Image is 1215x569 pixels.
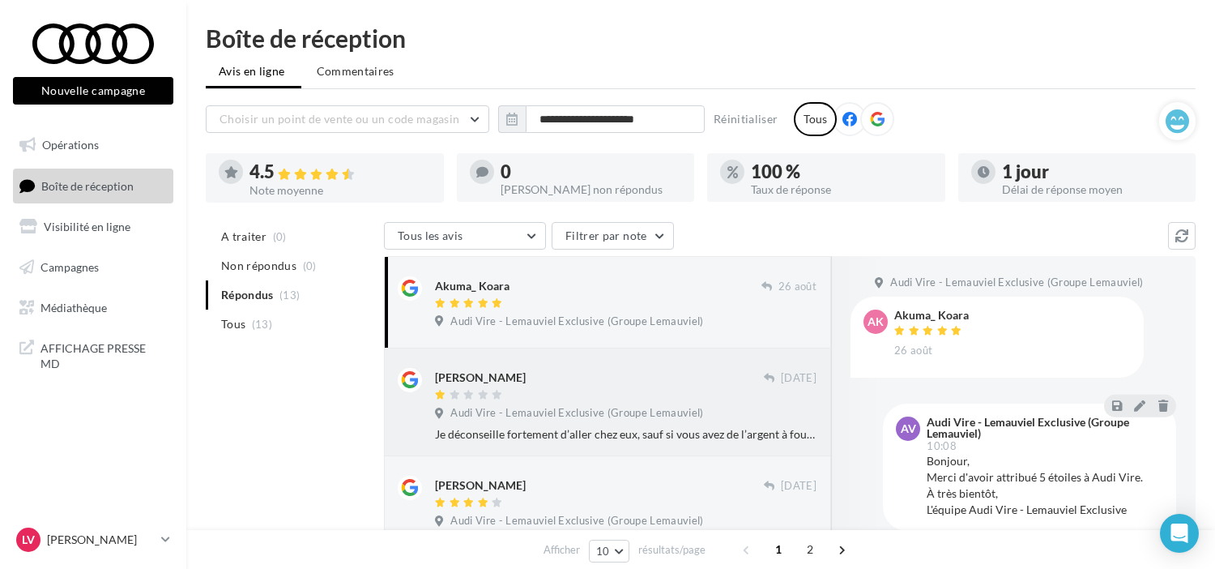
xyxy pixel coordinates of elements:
[221,316,245,332] span: Tous
[10,291,177,325] a: Médiathèque
[13,77,173,105] button: Nouvelle campagne
[40,260,99,274] span: Campagnes
[206,105,489,133] button: Choisir un point de vente ou un code magasin
[751,163,932,181] div: 100 %
[450,314,703,329] span: Audi Vire - Lemauviel Exclusive (Groupe Lemauviel)
[47,532,155,548] p: [PERSON_NAME]
[1002,163,1183,181] div: 1 jour
[589,540,630,563] button: 10
[894,344,932,358] span: 26 août
[10,210,177,244] a: Visibilité en ligne
[42,138,99,152] span: Opérations
[778,280,816,294] span: 26 août
[317,63,394,79] span: Commentaires
[40,300,107,314] span: Médiathèque
[707,109,785,129] button: Réinitialiser
[220,112,459,126] span: Choisir un point de vente ou un code magasin
[206,26,1196,50] div: Boîte de réception
[40,337,167,372] span: AFFICHAGE PRESSE MD
[10,250,177,284] a: Campagnes
[10,128,177,162] a: Opérations
[501,184,682,195] div: [PERSON_NAME] non répondus
[249,163,431,182] div: 4.5
[552,222,674,250] button: Filtrer par note
[765,537,791,563] span: 1
[252,318,272,331] span: (13)
[273,230,287,243] span: (0)
[927,441,957,451] span: 10:08
[13,524,173,555] a: LV [PERSON_NAME]
[435,370,526,386] div: [PERSON_NAME]
[781,479,816,494] span: [DATE]
[10,331,177,379] a: AFFICHAGE PRESSE MD
[868,314,884,330] span: AK
[450,514,703,528] span: Audi Vire - Lemauviel Exclusive (Groupe Lemauviel)
[303,259,317,272] span: (0)
[1002,184,1183,195] div: Délai de réponse moyen
[751,184,932,195] div: Taux de réponse
[398,229,463,242] span: Tous les avis
[44,220,130,233] span: Visibilité en ligne
[450,406,703,421] span: Audi Vire - Lemauviel Exclusive (Groupe Lemauviel)
[22,532,35,548] span: LV
[781,371,816,386] span: [DATE]
[927,417,1160,439] div: Audi Vire - Lemauviel Exclusive (Groupe Lemauviel)
[890,276,1143,290] span: Audi Vire - Lemauviel Exclusive (Groupe Lemauviel)
[1160,514,1199,553] div: Open Intercom Messenger
[41,178,134,192] span: Boîte de réception
[435,477,526,494] div: [PERSON_NAME]
[894,310,969,321] div: Akuma_ Koara
[249,185,431,196] div: Note moyenne
[221,258,296,274] span: Non répondus
[927,453,1163,518] div: Bonjour, Merci d'avoir attribué 5 étoiles à Audi Vire. À très bientôt, L'équipe Audi Vire - Lemau...
[638,542,706,558] span: résultats/page
[596,545,610,558] span: 10
[901,421,916,437] span: AV
[435,278,509,294] div: Akuma_ Koara
[435,426,816,443] div: Je déconseille fortement d’aller chez eux, sauf si vous avez de l’argent à foutre en l’air ou rem...
[797,537,823,563] span: 2
[501,163,682,181] div: 0
[544,542,580,558] span: Afficher
[221,229,266,245] span: A traiter
[384,222,546,250] button: Tous les avis
[10,169,177,203] a: Boîte de réception
[794,102,837,136] div: Tous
